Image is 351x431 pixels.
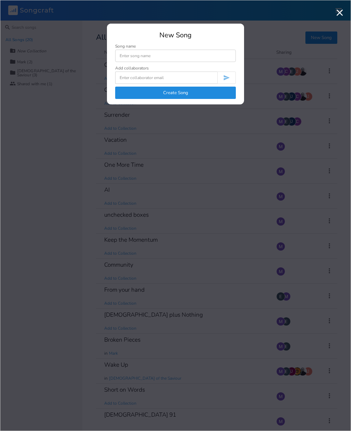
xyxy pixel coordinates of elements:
[115,66,149,70] div: Add collaborators
[115,50,236,62] input: Enter song name
[115,87,236,99] button: Create Song
[115,72,217,84] input: Enter collaborator email
[115,44,236,48] div: Song name
[115,32,236,39] div: New Song
[217,72,236,84] button: Invite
